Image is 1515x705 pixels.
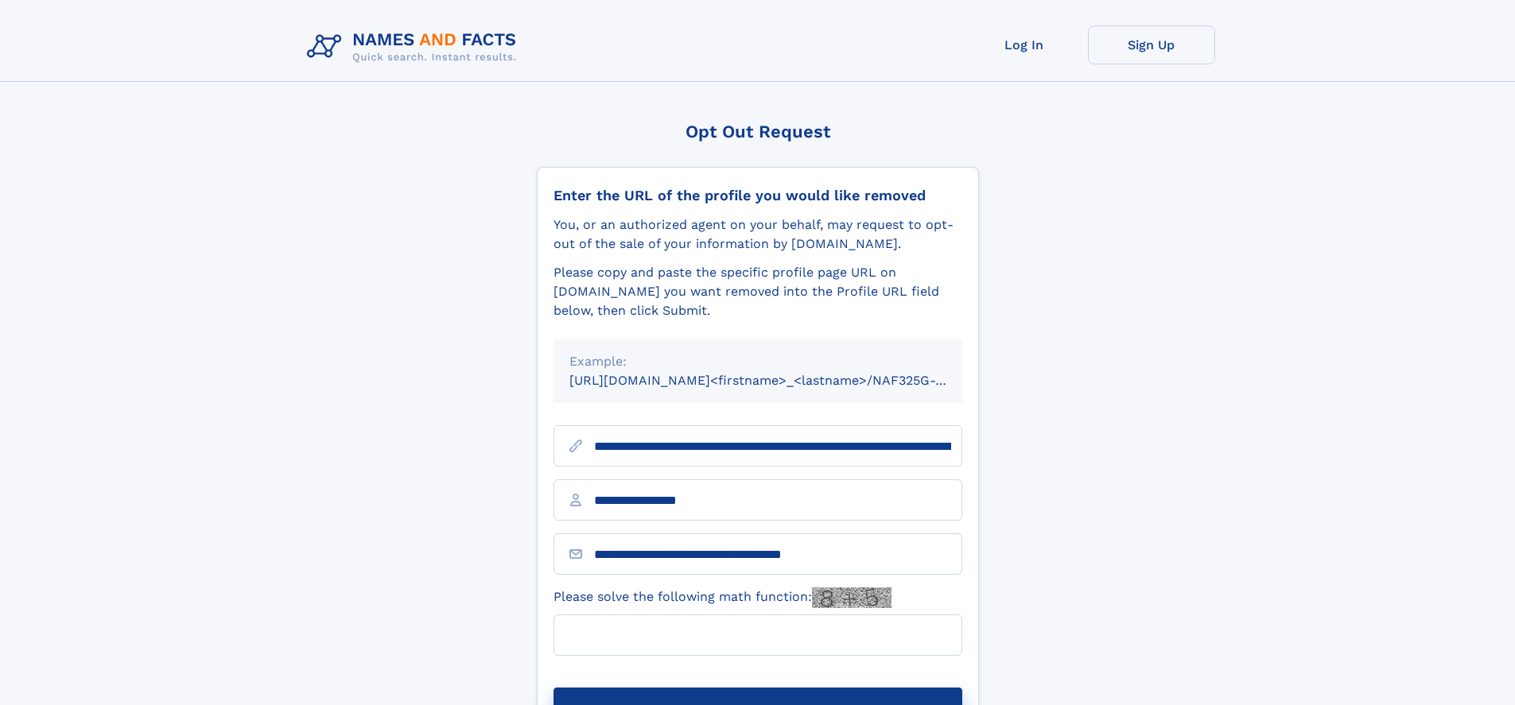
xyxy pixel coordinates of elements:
[537,122,979,141] div: Opt Out Request
[301,25,530,68] img: Logo Names and Facts
[554,263,962,320] div: Please copy and paste the specific profile page URL on [DOMAIN_NAME] you want removed into the Pr...
[554,187,962,204] div: Enter the URL of the profile you would like removed
[569,373,993,388] small: [URL][DOMAIN_NAME]<firstname>_<lastname>/NAF325G-xxxxxxxx
[569,352,946,371] div: Example:
[554,215,962,254] div: You, or an authorized agent on your behalf, may request to opt-out of the sale of your informatio...
[1088,25,1215,64] a: Sign Up
[554,587,892,608] label: Please solve the following math function:
[961,25,1088,64] a: Log In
